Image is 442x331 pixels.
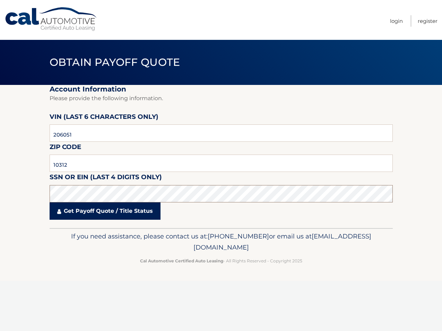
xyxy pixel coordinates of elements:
a: Get Payoff Quote / Title Status [50,202,161,220]
a: Cal Automotive [5,7,98,32]
a: Register [418,15,437,27]
h2: Account Information [50,85,393,94]
label: VIN (last 6 characters only) [50,112,158,124]
span: Obtain Payoff Quote [50,56,180,69]
strong: Cal Automotive Certified Auto Leasing [140,258,223,263]
p: Please provide the following information. [50,94,393,103]
span: [PHONE_NUMBER] [208,232,269,240]
p: - All Rights Reserved - Copyright 2025 [54,257,388,264]
label: SSN or EIN (last 4 digits only) [50,172,162,185]
p: If you need assistance, please contact us at: or email us at [54,231,388,253]
label: Zip Code [50,142,81,155]
a: Login [390,15,403,27]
